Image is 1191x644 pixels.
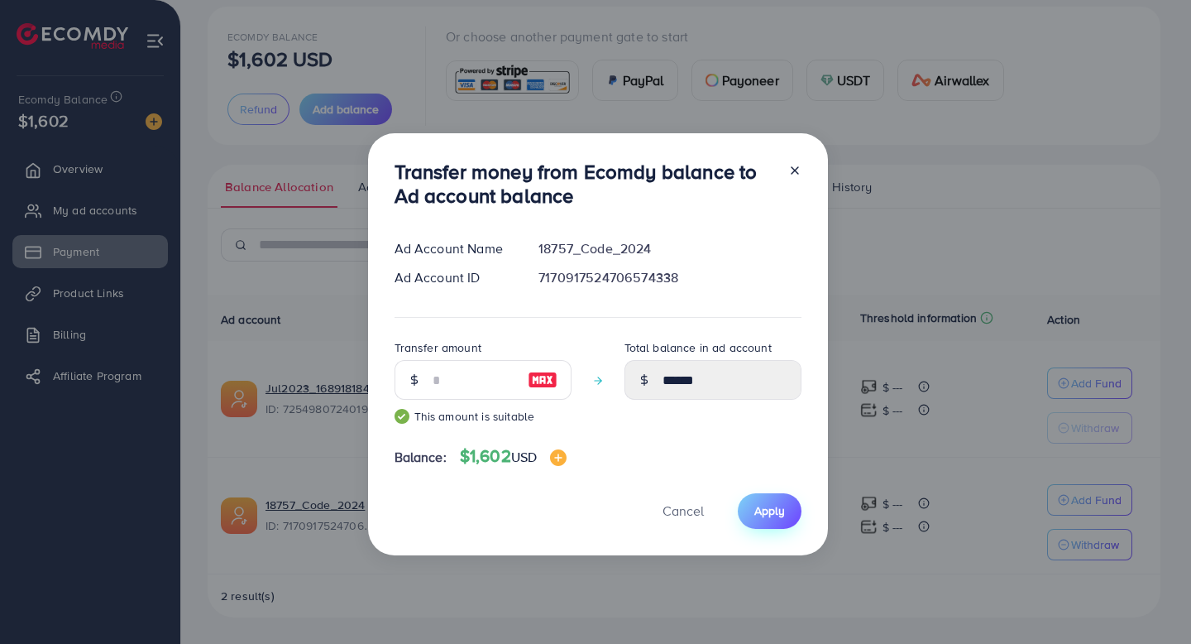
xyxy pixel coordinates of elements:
[460,446,567,467] h4: $1,602
[624,339,772,356] label: Total balance in ad account
[528,370,557,390] img: image
[525,268,814,287] div: 7170917524706574338
[381,239,526,258] div: Ad Account Name
[525,239,814,258] div: 18757_Code_2024
[642,493,725,529] button: Cancel
[395,409,409,424] img: guide
[662,502,704,520] span: Cancel
[1121,570,1179,632] iframe: Chat
[395,448,447,467] span: Balance:
[754,502,785,519] span: Apply
[395,339,481,356] label: Transfer amount
[511,448,537,466] span: USD
[395,160,775,208] h3: Transfer money from Ecomdy balance to Ad account balance
[738,493,801,529] button: Apply
[381,268,526,287] div: Ad Account ID
[395,408,572,425] small: This amount is suitable
[550,449,567,466] img: image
